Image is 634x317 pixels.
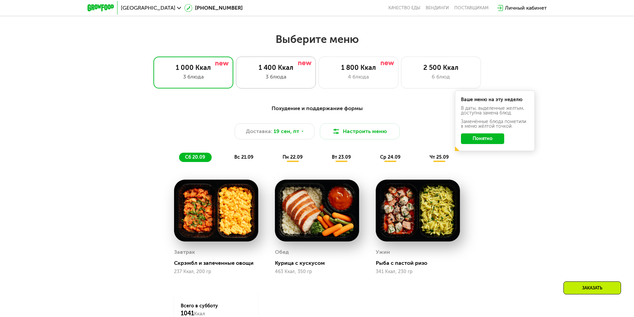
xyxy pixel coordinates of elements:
a: Качество еды [388,5,420,11]
span: 19 сен, пт [274,127,299,135]
div: 1 000 Ккал [160,64,226,72]
div: 2 500 Ккал [408,64,474,72]
button: Настроить меню [320,123,400,139]
h2: Выберите меню [21,33,613,46]
div: Личный кабинет [505,4,547,12]
div: 3 блюда [160,73,226,81]
div: Завтрак [174,247,195,257]
div: 6 блюд [408,73,474,81]
span: чт 25.09 [430,154,449,160]
span: Доставка: [246,127,272,135]
div: Заказать [563,281,621,294]
div: Обед [275,247,289,257]
div: 463 Ккал, 350 гр [275,269,359,274]
span: пн 22.09 [283,154,303,160]
span: 1041 [181,310,194,317]
div: 1 800 Ккал [325,64,391,72]
span: сб 20.09 [185,154,205,160]
div: Скрэмбл и запеченные овощи [174,260,264,266]
button: Понятно [461,133,504,144]
div: 237 Ккал, 200 гр [174,269,258,274]
div: Заменённые блюда пометили в меню жёлтой точкой. [461,119,529,129]
div: Ваше меню на эту неделю [461,97,529,102]
div: В даты, выделенные желтым, доступна замена блюд. [461,106,529,115]
span: ср 24.09 [380,154,400,160]
div: поставщикам [454,5,489,11]
span: вт 23.09 [332,154,351,160]
span: Ккал [194,311,205,317]
a: Вендинги [426,5,449,11]
div: 341 Ккал, 230 гр [376,269,460,274]
div: Курица с кускусом [275,260,364,266]
div: 4 блюда [325,73,391,81]
div: Похудение и поддержание формы [120,104,514,113]
div: Рыба с пастой ризо [376,260,465,266]
div: 1 400 Ккал [243,64,309,72]
div: Ужин [376,247,390,257]
span: вс 21.09 [234,154,253,160]
div: 3 блюда [243,73,309,81]
a: [PHONE_NUMBER] [184,4,243,12]
span: [GEOGRAPHIC_DATA] [121,5,175,11]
